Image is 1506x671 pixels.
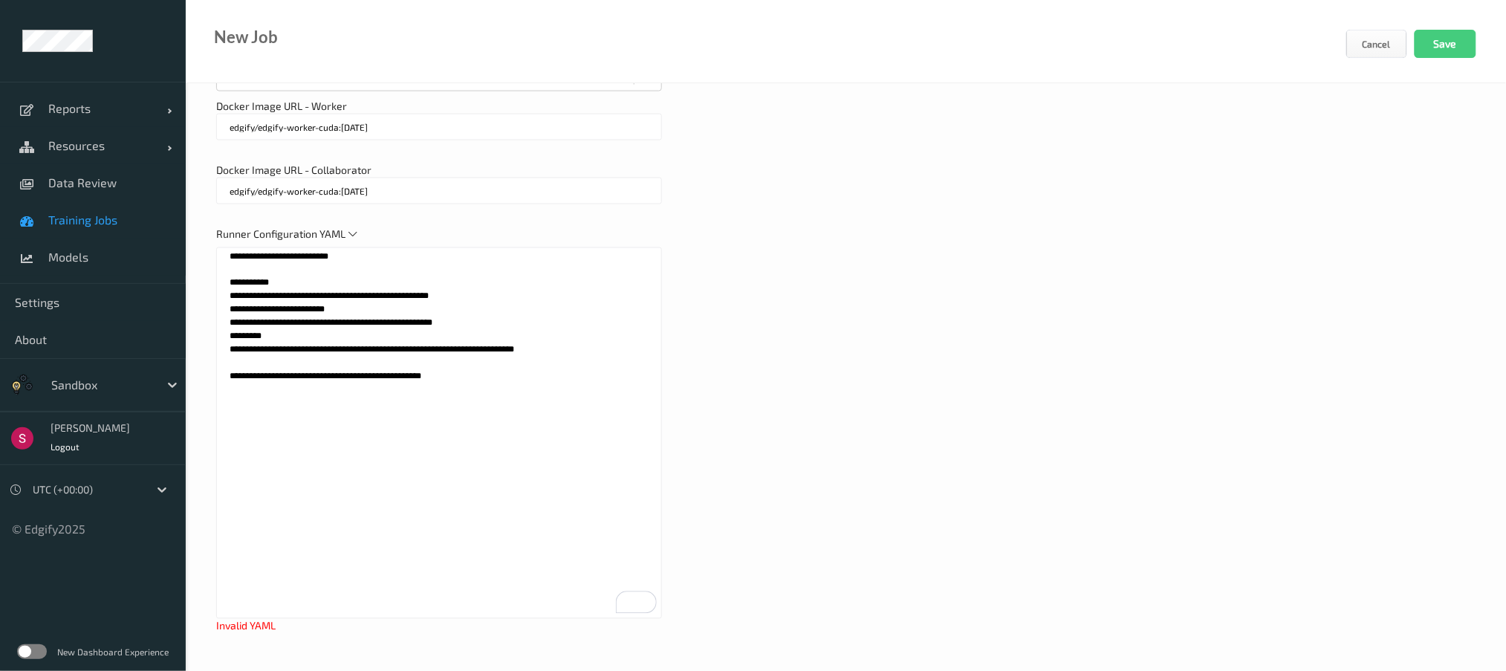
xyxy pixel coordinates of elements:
[216,247,662,619] textarea: To enrich screen reader interactions, please activate Accessibility in Grammarly extension settings
[1415,30,1476,58] button: Save
[1346,30,1407,58] button: Cancel
[214,30,278,45] div: New Job
[216,619,662,634] div: Invalid YAML
[216,227,358,240] span: Runner Configuration YAML
[216,163,371,176] span: Docker Image URL - Collaborator
[216,100,347,112] span: Docker Image URL - Worker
